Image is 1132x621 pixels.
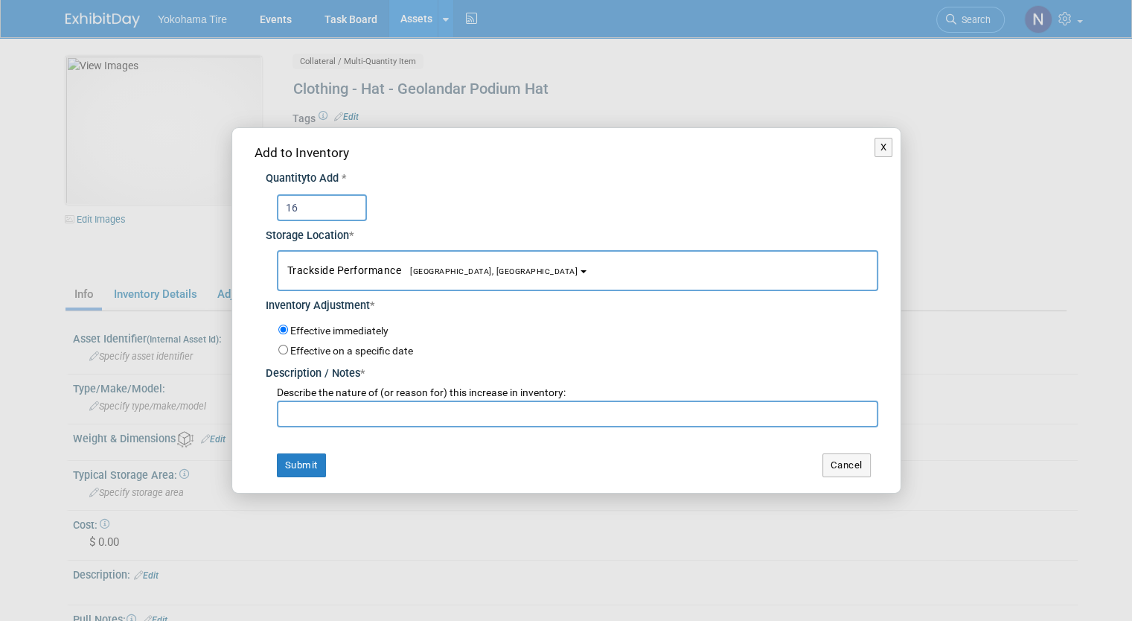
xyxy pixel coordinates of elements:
div: Quantity [266,171,878,187]
span: Describe the nature of (or reason for) this increase in inventory: [277,386,566,398]
button: Trackside Performance[GEOGRAPHIC_DATA], [GEOGRAPHIC_DATA] [277,250,878,291]
span: Add to Inventory [255,145,349,160]
div: Storage Location [266,221,878,244]
span: to Add [307,172,339,185]
div: Inventory Adjustment [266,291,878,314]
button: Cancel [822,453,871,477]
label: Effective on a specific date [290,345,413,357]
div: Description / Notes [266,359,878,382]
span: Trackside Performance [287,264,578,276]
label: Effective immediately [290,324,388,339]
span: [GEOGRAPHIC_DATA], [GEOGRAPHIC_DATA] [401,267,578,276]
button: Submit [277,453,326,477]
button: X [874,138,893,157]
